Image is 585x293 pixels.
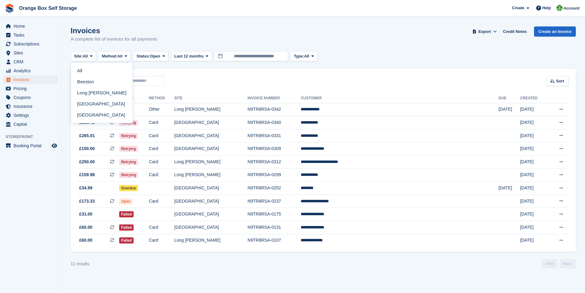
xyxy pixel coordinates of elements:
td: N9TR8RSA-0331 [248,129,301,142]
th: Invoice Number [248,93,301,103]
span: Last 12 months [174,53,204,59]
span: Analytics [14,66,50,75]
td: [DATE] [520,168,548,182]
th: Due [499,93,520,103]
td: [DATE] [520,142,548,156]
span: £173.33 [79,198,95,204]
td: [DATE] [520,156,548,169]
td: [GEOGRAPHIC_DATA] [174,195,248,208]
td: [DATE] [499,103,520,116]
a: Previous [541,259,557,268]
td: [GEOGRAPHIC_DATA] [174,208,248,221]
img: stora-icon-8386f47178a22dfd0bd8f6a31ec36ba5ce8667c1dd55bd0f319d3a0aa187defe.svg [5,4,14,13]
span: Account [564,5,579,11]
td: N9TR8RSA-0237 [248,195,301,208]
td: Card [149,156,174,169]
span: Site: [74,53,83,59]
span: Tasks [14,31,50,39]
td: [DATE] [520,116,548,129]
a: menu [3,141,58,150]
span: Storefront [6,134,61,140]
span: Invoices [14,75,50,84]
a: Long [PERSON_NAME] [73,87,130,98]
span: Insurance [14,102,50,111]
td: [GEOGRAPHIC_DATA] [174,142,248,156]
td: Card [149,221,174,234]
a: [GEOGRAPHIC_DATA] [73,98,130,109]
td: [DATE] [520,103,548,116]
span: Failed [119,237,134,244]
a: menu [3,102,58,111]
span: Retrying [119,159,138,165]
span: Sites [14,49,50,57]
img: Binder Bhardwaj [556,5,563,11]
a: menu [3,40,58,48]
td: Card [149,116,174,129]
a: menu [3,93,58,102]
h1: Invoices [71,26,157,35]
span: All [304,53,309,59]
td: Other [149,103,174,116]
td: Card [149,142,174,156]
td: N9TR8RSA-0175 [248,208,301,221]
td: Long [PERSON_NAME] [174,234,248,247]
td: Card [149,234,174,247]
span: £31.00 [79,211,92,217]
div: 11 results [71,261,89,267]
td: [GEOGRAPHIC_DATA] [174,182,248,195]
td: N9TR8RSA-0131 [248,221,301,234]
td: N9TR8RSA-0107 [248,234,301,247]
a: Beeston [73,76,130,87]
nav: Page [540,259,577,268]
a: Create an Invoice [534,26,576,37]
a: All [73,65,130,76]
button: Last 12 months [171,51,212,61]
span: Open [119,198,132,204]
span: Open [150,53,160,59]
a: menu [3,66,58,75]
button: Type: All [291,51,318,61]
td: [DATE] [520,129,548,142]
button: Method: All [99,51,131,61]
a: menu [3,49,58,57]
th: Customer [301,93,498,103]
td: [DATE] [499,182,520,195]
td: N9TR8RSA-0312 [248,156,301,169]
a: menu [3,120,58,129]
td: Long [PERSON_NAME] [174,168,248,182]
span: Booking Portal [14,141,50,150]
a: menu [3,31,58,39]
span: Sort [556,78,564,84]
a: menu [3,111,58,120]
span: Failed [119,224,134,231]
span: £60.00 [79,224,92,231]
th: Status [119,93,149,103]
span: All [83,53,88,59]
span: £159.98 [79,172,95,178]
td: [DATE] [520,234,548,247]
span: Type: [294,53,304,59]
td: [DATE] [520,195,548,208]
span: All [117,53,123,59]
span: Create [512,5,524,11]
span: CRM [14,57,50,66]
a: menu [3,57,58,66]
span: Retrying [119,172,138,178]
span: £34.99 [79,185,92,191]
button: Status: Open [133,51,168,61]
th: Site [174,93,248,103]
span: Retrying [119,133,138,139]
span: Coupons [14,93,50,102]
td: Card [149,129,174,142]
td: N9TR8RSA-0309 [248,142,301,156]
td: [DATE] [520,182,548,195]
button: Export [471,26,498,37]
span: Pricing [14,84,50,93]
td: [GEOGRAPHIC_DATA] [174,116,248,129]
td: Long [PERSON_NAME] [174,156,248,169]
span: Retrying [119,146,138,152]
a: menu [3,22,58,30]
a: Next [560,259,576,268]
td: Card [149,168,174,182]
span: Subscriptions [14,40,50,48]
